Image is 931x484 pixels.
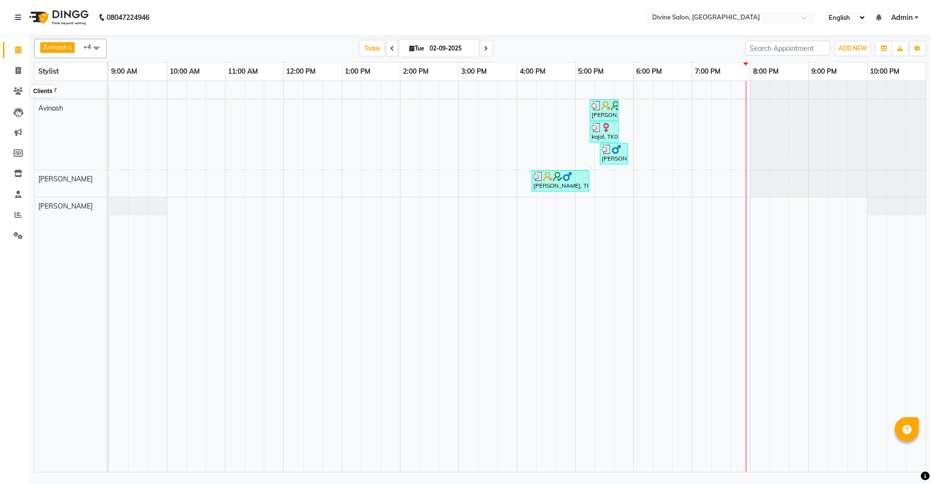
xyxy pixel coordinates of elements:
a: 8:00 PM [751,65,781,79]
a: x [67,43,72,51]
div: Clients [31,85,55,97]
a: 10:00 PM [867,65,902,79]
b: 08047224946 [107,4,149,31]
div: [PERSON_NAME], TK01, 04:15 PM-05:15 PM, Hair Cut [DEMOGRAPHIC_DATA] - Hair cut [DEMOGRAPHIC_DATA]... [532,172,588,190]
a: 3:00 PM [459,65,489,79]
img: logo [25,4,91,31]
input: Search Appointment [745,41,830,56]
div: [PERSON_NAME], TK01, 05:15 PM-05:45 PM, Hair Cut [DEMOGRAPHIC_DATA] - Hair cut [DEMOGRAPHIC_DATA]... [591,101,618,119]
a: 2:00 PM [401,65,431,79]
span: [PERSON_NAME] [38,202,93,210]
span: Today [360,41,385,56]
a: 5:00 PM [576,65,606,79]
span: Avinash [38,104,63,113]
input: 2025-09-02 [427,41,475,56]
button: ADD NEW [836,42,869,55]
a: 11:00 AM [225,65,260,79]
span: +4 [83,43,98,50]
span: Admin [891,13,913,23]
span: Avinash [43,43,67,51]
a: 4:00 PM [517,65,548,79]
div: kajal, TK02, 05:15 PM-05:45 PM, Wash & Plain Dry - Up to Midback (₹300) [591,123,618,141]
a: 9:00 PM [809,65,839,79]
span: Stylist [38,67,59,76]
a: 6:00 PM [634,65,664,79]
span: ADD NEW [838,45,867,52]
a: 1:00 PM [342,65,373,79]
a: 12:00 PM [284,65,318,79]
iframe: chat widget [890,445,921,474]
a: 7:00 PM [692,65,723,79]
a: 10:00 AM [167,65,202,79]
div: [PERSON_NAME], TK03, 05:25 PM-05:55 PM, Hair Cut [DEMOGRAPHIC_DATA] - Hair cut [DEMOGRAPHIC_DATA]... [601,145,627,163]
span: Tue [407,45,427,52]
span: [PERSON_NAME] [38,175,93,183]
a: 9:00 AM [109,65,140,79]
